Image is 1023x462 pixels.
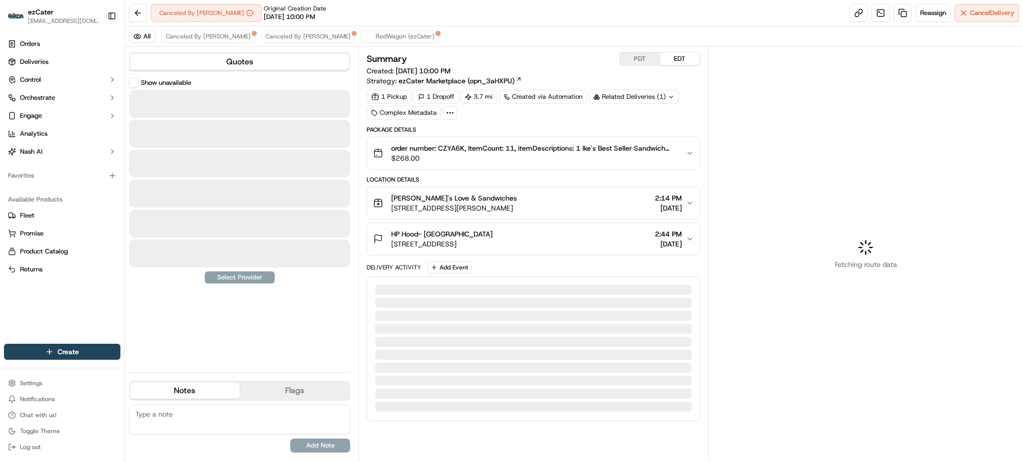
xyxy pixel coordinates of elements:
button: Canceled By [PERSON_NAME] [261,30,355,42]
button: All [129,30,155,42]
button: Returns [4,261,120,277]
span: Cancel Delivery [970,8,1015,17]
div: Package Details [367,126,700,134]
div: Available Products [4,192,120,208]
button: Flags [240,383,350,399]
h3: Summary [367,54,407,63]
button: CancelDelivery [955,4,1019,22]
span: Original Creation Date [264,4,326,12]
span: Analytics [20,129,47,138]
span: HP Hood- [GEOGRAPHIC_DATA] [391,229,493,239]
button: Chat with us! [4,408,120,422]
span: 2:14 PM [655,193,682,203]
a: Fleet [8,211,116,220]
span: Canceled By [PERSON_NAME] [266,32,351,40]
span: Created: [367,66,451,76]
a: Promise [8,229,116,238]
div: Favorites [4,168,120,184]
span: 2:44 PM [655,229,682,239]
button: [EMAIL_ADDRESS][DOMAIN_NAME] [28,17,99,25]
button: RedWagon (ezCater) [361,30,439,42]
span: [DATE] 10:00 PM [264,12,315,21]
span: Product Catalog [20,247,68,256]
a: Product Catalog [8,247,116,256]
button: Fleet [4,208,120,224]
span: $268.00 [391,153,677,163]
button: HP Hood- [GEOGRAPHIC_DATA][STREET_ADDRESS]2:44 PM[DATE] [367,223,699,255]
div: Delivery Activity [367,263,421,271]
div: 1 Dropoff [414,90,459,104]
span: Engage [20,111,42,120]
span: [STREET_ADDRESS][PERSON_NAME] [391,203,517,213]
div: 1 Pickup [367,90,412,104]
button: Reassign [916,4,951,22]
span: Orchestrate [20,93,55,102]
a: Created via Automation [499,90,587,104]
img: ezCater [8,13,24,19]
button: Engage [4,108,120,124]
div: Strategy: [367,76,522,86]
span: Orders [20,39,40,48]
span: Log out [20,443,40,451]
div: Complex Metadata [367,106,441,120]
span: Notifications [20,395,55,403]
button: order number: CZYA6K, ItemCount: 11, itemDescriptions: 1 Ike's Best Seller Sandwich Tray, 1 Chips... [367,137,699,169]
button: EDT [660,52,700,65]
span: [PERSON_NAME]'s Love & Sandwiches [391,193,517,203]
button: [PERSON_NAME]'s Love & Sandwiches[STREET_ADDRESS][PERSON_NAME]2:14 PM[DATE] [367,187,699,219]
button: Promise [4,226,120,241]
span: Canceled By [PERSON_NAME] [166,32,251,40]
div: Location Details [367,176,700,184]
span: ezCater Marketplace (opn_3aHXPU) [399,76,514,86]
button: ezCater [28,7,53,17]
span: [STREET_ADDRESS] [391,239,493,249]
button: Nash AI [4,144,120,160]
span: Returns [20,265,42,274]
a: Analytics [4,126,120,142]
span: Toggle Theme [20,427,60,435]
button: Create [4,344,120,360]
button: Log out [4,440,120,454]
span: order number: CZYA6K, ItemCount: 11, itemDescriptions: 1 Ike's Best Seller Sandwich Tray, 1 Chips... [391,143,677,153]
span: Chat with us! [20,411,56,419]
button: Canceled By [PERSON_NAME] [151,4,262,22]
span: Control [20,75,41,84]
button: Canceled By [PERSON_NAME] [161,30,255,42]
span: Fleet [20,211,34,220]
span: [DATE] [655,239,682,249]
span: Settings [20,379,42,387]
span: Fetching route data [835,259,897,269]
button: ezCaterezCater[EMAIL_ADDRESS][DOMAIN_NAME] [4,4,103,28]
a: Returns [8,265,116,274]
label: Show unavailable [141,78,191,87]
button: Toggle Theme [4,424,120,438]
span: [DATE] 10:00 PM [396,66,451,75]
span: RedWagon (ezCater) [376,32,435,40]
button: PDT [620,52,660,65]
div: 3.7 mi [461,90,497,104]
span: [DATE] [655,203,682,213]
span: Reassign [920,8,946,17]
button: Product Catalog [4,243,120,259]
button: Quotes [130,54,349,70]
a: Orders [4,36,120,52]
button: Notes [130,383,240,399]
button: Control [4,72,120,88]
button: Notifications [4,392,120,406]
span: Deliveries [20,57,48,66]
button: Orchestrate [4,90,120,106]
span: Promise [20,229,43,238]
a: ezCater Marketplace (opn_3aHXPU) [399,76,522,86]
button: Add Event [427,261,472,273]
span: Create [57,347,79,357]
div: Related Deliveries (1) [589,90,679,104]
button: Settings [4,376,120,390]
a: Deliveries [4,54,120,70]
span: Nash AI [20,147,42,156]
